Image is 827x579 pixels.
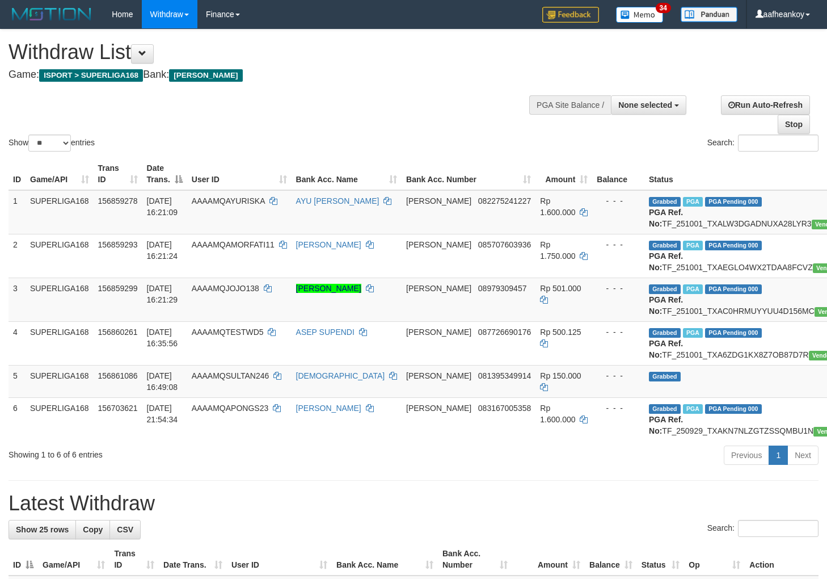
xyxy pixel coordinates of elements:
[83,525,103,534] span: Copy
[98,196,138,205] span: 156859278
[39,69,143,82] span: ISPORT > SUPERLIGA168
[535,158,592,190] th: Amount: activate to sort column ascending
[26,278,94,321] td: SUPERLIGA168
[94,158,142,190] th: Trans ID: activate to sort column ascending
[98,328,138,337] span: 156860261
[769,446,788,465] a: 1
[98,404,138,413] span: 156703621
[9,41,540,64] h1: Withdraw List
[147,371,178,392] span: [DATE] 16:49:08
[9,158,26,190] th: ID
[147,328,178,348] span: [DATE] 16:35:56
[707,520,818,537] label: Search:
[649,415,683,435] b: PGA Ref. No:
[597,326,640,338] div: - - -
[9,520,76,539] a: Show 25 rows
[192,240,275,249] span: AAAAMQAMORFATI11
[705,328,762,338] span: PGA Pending
[169,69,242,82] span: [PERSON_NAME]
[192,328,264,337] span: AAAAMQTESTWD5
[406,196,471,205] span: [PERSON_NAME]
[192,371,269,380] span: AAAAMQSULTAN246
[649,251,683,272] b: PGA Ref. No:
[683,284,703,294] span: Marked by aafheankoy
[192,196,265,205] span: AAAAMQAYURISKA
[478,284,527,293] span: Copy 08979309457 to clipboard
[649,197,681,207] span: Grabbed
[540,196,575,217] span: Rp 1.600.000
[542,7,599,23] img: Feedback.jpg
[745,543,818,576] th: Action
[296,328,355,337] a: ASEP SUPENDI
[540,284,581,293] span: Rp 501.000
[406,404,471,413] span: [PERSON_NAME]
[649,295,683,316] b: PGA Ref. No:
[681,7,737,22] img: panduan.png
[406,328,471,337] span: [PERSON_NAME]
[585,543,637,576] th: Balance: activate to sort column ascending
[684,543,745,576] th: Op: activate to sort column ascending
[649,404,681,414] span: Grabbed
[705,241,762,250] span: PGA Pending
[26,321,94,365] td: SUPERLIGA168
[637,543,685,576] th: Status: activate to sort column ascending
[9,492,818,515] h1: Latest Withdraw
[406,284,471,293] span: [PERSON_NAME]
[540,404,575,424] span: Rp 1.600.000
[478,196,531,205] span: Copy 082275241227 to clipboard
[649,241,681,250] span: Grabbed
[296,284,361,293] a: [PERSON_NAME]
[649,339,683,359] b: PGA Ref. No:
[597,283,640,294] div: - - -
[540,240,575,261] span: Rp 1.750.000
[227,543,332,576] th: User ID: activate to sort column ascending
[26,190,94,234] td: SUPERLIGA168
[142,158,187,190] th: Date Trans.: activate to sort column descending
[192,404,268,413] span: AAAAMQAPONGS23
[438,543,512,576] th: Bank Acc. Number: activate to sort column ascending
[683,328,703,338] span: Marked by aafmaleo
[9,69,540,81] h4: Game: Bank:
[147,404,178,424] span: [DATE] 21:54:34
[618,100,672,110] span: None selected
[26,397,94,441] td: SUPERLIGA168
[540,328,581,337] span: Rp 500.125
[611,95,686,115] button: None selected
[597,370,640,381] div: - - -
[705,404,762,414] span: PGA Pending
[9,321,26,365] td: 4
[98,371,138,380] span: 156861086
[529,95,611,115] div: PGA Site Balance /
[147,196,178,217] span: [DATE] 16:21:09
[9,397,26,441] td: 6
[616,7,664,23] img: Button%20Memo.svg
[26,365,94,397] td: SUPERLIGA168
[540,371,581,380] span: Rp 150.000
[721,95,810,115] a: Run Auto-Refresh
[117,525,133,534] span: CSV
[98,284,138,293] span: 156859299
[147,284,178,304] span: [DATE] 16:21:29
[738,520,818,537] input: Search:
[649,284,681,294] span: Grabbed
[738,135,818,152] input: Search:
[478,328,531,337] span: Copy 087726690176 to clipboard
[9,278,26,321] td: 3
[683,404,703,414] span: Marked by aafchhiseyha
[16,525,69,534] span: Show 25 rows
[724,446,769,465] a: Previous
[406,240,471,249] span: [PERSON_NAME]
[26,158,94,190] th: Game/API: activate to sort column ascending
[597,239,640,250] div: - - -
[705,284,762,294] span: PGA Pending
[406,371,471,380] span: [PERSON_NAME]
[683,241,703,250] span: Marked by aafheankoy
[296,404,361,413] a: [PERSON_NAME]
[38,543,109,576] th: Game/API: activate to sort column ascending
[649,328,681,338] span: Grabbed
[478,240,531,249] span: Copy 085707603936 to clipboard
[192,284,259,293] span: AAAAMQJOJO138
[26,234,94,278] td: SUPERLIGA168
[9,234,26,278] td: 2
[787,446,818,465] a: Next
